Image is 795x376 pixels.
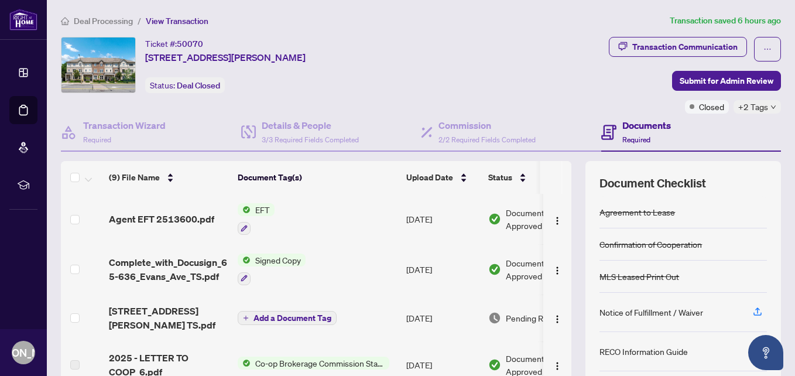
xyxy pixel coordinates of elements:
[145,37,203,50] div: Ticket #:
[233,161,402,194] th: Document Tag(s)
[632,37,738,56] div: Transaction Communication
[488,263,501,276] img: Document Status
[748,335,783,370] button: Open asap
[109,304,228,332] span: [STREET_ADDRESS][PERSON_NAME] TS.pdf
[406,171,453,184] span: Upload Date
[553,266,562,275] img: Logo
[738,100,768,114] span: +2 Tags
[609,37,747,57] button: Transaction Communication
[484,161,583,194] th: Status
[770,104,776,110] span: down
[488,171,512,184] span: Status
[488,213,501,225] img: Document Status
[145,50,306,64] span: [STREET_ADDRESS][PERSON_NAME]
[506,312,564,324] span: Pending Review
[599,270,679,283] div: MLS Leased Print Out
[599,238,702,251] div: Confirmation of Cooperation
[488,358,501,371] img: Document Status
[109,255,228,283] span: Complete_with_Docusign_65-636_Evans_Ave_TS.pdf
[238,203,275,235] button: Status IconEFT
[145,77,225,93] div: Status:
[763,45,772,53] span: ellipsis
[402,244,484,295] td: [DATE]
[680,71,773,90] span: Submit for Admin Review
[488,312,501,324] img: Document Status
[553,216,562,225] img: Logo
[253,314,331,322] span: Add a Document Tag
[251,254,306,266] span: Signed Copy
[548,210,567,228] button: Logo
[699,100,724,113] span: Closed
[548,260,567,279] button: Logo
[238,310,337,326] button: Add a Document Tag
[506,257,578,282] span: Document Approved
[553,315,562,324] img: Logo
[402,194,484,244] td: [DATE]
[506,206,578,232] span: Document Approved
[670,14,781,28] article: Transaction saved 6 hours ago
[622,135,650,144] span: Required
[83,118,166,132] h4: Transaction Wizard
[9,9,37,30] img: logo
[146,16,208,26] span: View Transaction
[109,212,214,226] span: Agent EFT 2513600.pdf
[599,306,703,319] div: Notice of Fulfillment / Waiver
[138,14,141,28] li: /
[599,175,706,192] span: Document Checklist
[548,356,567,374] button: Logo
[438,118,536,132] h4: Commission
[402,295,484,341] td: [DATE]
[104,161,233,194] th: (9) File Name
[109,171,160,184] span: (9) File Name
[402,161,484,194] th: Upload Date
[177,80,220,91] span: Deal Closed
[262,118,359,132] h4: Details & People
[238,203,251,216] img: Status Icon
[251,357,389,370] span: Co-op Brokerage Commission Statement
[61,37,135,93] img: IMG-W12283805_1.jpg
[599,206,675,218] div: Agreement to Lease
[672,71,781,91] button: Submit for Admin Review
[262,135,359,144] span: 3/3 Required Fields Completed
[599,345,688,358] div: RECO Information Guide
[251,203,275,216] span: EFT
[553,361,562,371] img: Logo
[622,118,671,132] h4: Documents
[438,135,536,144] span: 2/2 Required Fields Completed
[177,39,203,49] span: 50070
[238,357,251,370] img: Status Icon
[238,254,251,266] img: Status Icon
[238,254,306,285] button: Status IconSigned Copy
[238,311,337,325] button: Add a Document Tag
[74,16,133,26] span: Deal Processing
[238,357,389,370] button: Status IconCo-op Brokerage Commission Statement
[243,315,249,321] span: plus
[83,135,111,144] span: Required
[61,17,69,25] span: home
[548,309,567,327] button: Logo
